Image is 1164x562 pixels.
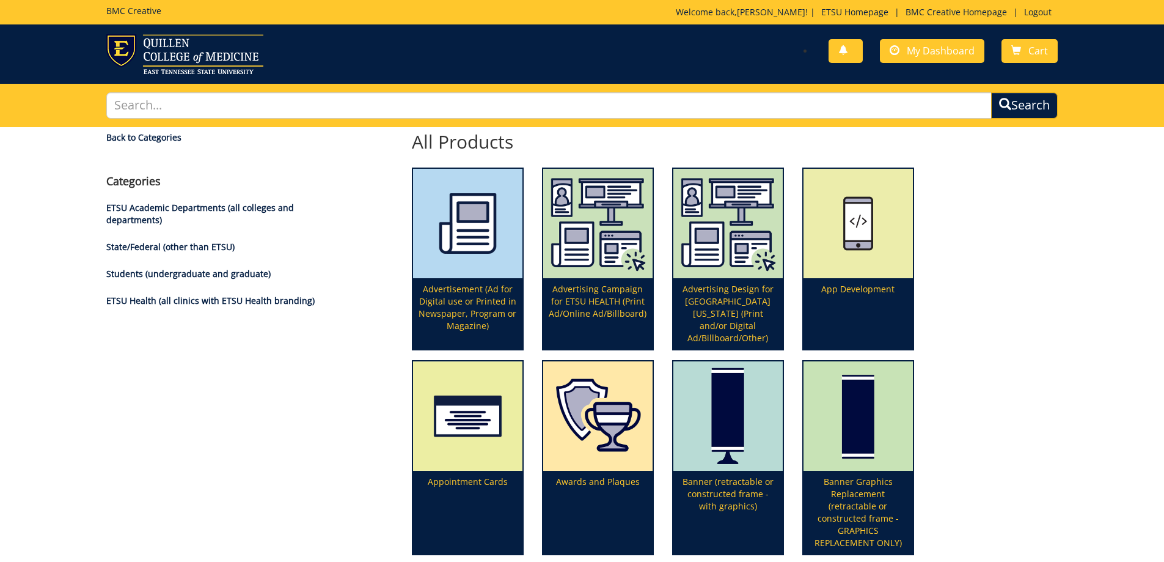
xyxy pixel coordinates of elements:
[803,169,913,349] a: App Development
[991,92,1058,119] button: Search
[543,471,653,554] p: Awards and Plaques
[673,169,783,278] img: etsu%20health%20marketing%20campaign%20image-6075f5506d2aa2.29536275.png
[413,169,522,278] img: printmedia-5fff40aebc8a36.86223841.png
[413,278,522,349] p: Advertisement (Ad for Digital use or Printed in Newspaper, Program or Magazine)
[1018,6,1058,18] a: Logout
[543,169,653,278] img: etsu%20health%20marketing%20campaign%20image-6075f5506d2aa2.29536275.png
[803,361,913,554] a: Banner Graphics Replacement (retractable or constructed frame - GRAPHICS REPLACEMENT ONLY)
[543,278,653,349] p: Advertising Campaign for ETSU HEALTH (Print Ad/Online Ad/Billboard)
[106,268,271,279] a: Students (undergraduate and graduate)
[106,176,331,188] h4: Categories
[673,169,783,349] a: Advertising Design for [GEOGRAPHIC_DATA][US_STATE] (Print and/or Digital Ad/Billboard/Other)
[106,92,992,119] input: Search...
[676,6,1058,18] p: Welcome back, ! | | |
[403,131,923,152] h2: All Products
[737,6,805,18] a: [PERSON_NAME]
[106,131,331,144] a: Back to Categories
[413,169,522,349] a: Advertisement (Ad for Digital use or Printed in Newspaper, Program or Magazine)
[673,471,783,554] p: Banner (retractable or constructed frame - with graphics)
[815,6,895,18] a: ETSU Homepage
[803,169,913,278] img: app%20development%20icon-655684178ce609.47323231.png
[106,34,263,74] img: ETSU logo
[106,241,235,253] a: State/Federal (other than ETSU)
[543,361,653,554] a: Awards and Plaques
[106,6,161,15] h5: BMC Creative
[673,278,783,349] p: Advertising Design for [GEOGRAPHIC_DATA][US_STATE] (Print and/or Digital Ad/Billboard/Other)
[803,278,913,349] p: App Development
[907,44,975,57] span: My Dashboard
[106,295,315,306] a: ETSU Health (all clinics with ETSU Health branding)
[1001,39,1058,63] a: Cart
[899,6,1013,18] a: BMC Creative Homepage
[106,202,294,226] a: ETSU Academic Departments (all colleges and departments)
[673,361,783,471] img: retractable-banner-59492b401f5aa8.64163094.png
[880,39,984,63] a: My Dashboard
[413,361,522,471] img: appointment%20cards-6556843a9f7d00.21763534.png
[413,361,522,554] a: Appointment Cards
[803,471,913,554] p: Banner Graphics Replacement (retractable or constructed frame - GRAPHICS REPLACEMENT ONLY)
[803,361,913,471] img: graphics-only-banner-5949222f1cdc31.93524894.png
[543,169,653,349] a: Advertising Campaign for ETSU HEALTH (Print Ad/Online Ad/Billboard)
[1028,44,1048,57] span: Cart
[413,471,522,554] p: Appointment Cards
[543,361,653,471] img: plaques-5a7339fccbae09.63825868.png
[673,361,783,554] a: Banner (retractable or constructed frame - with graphics)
